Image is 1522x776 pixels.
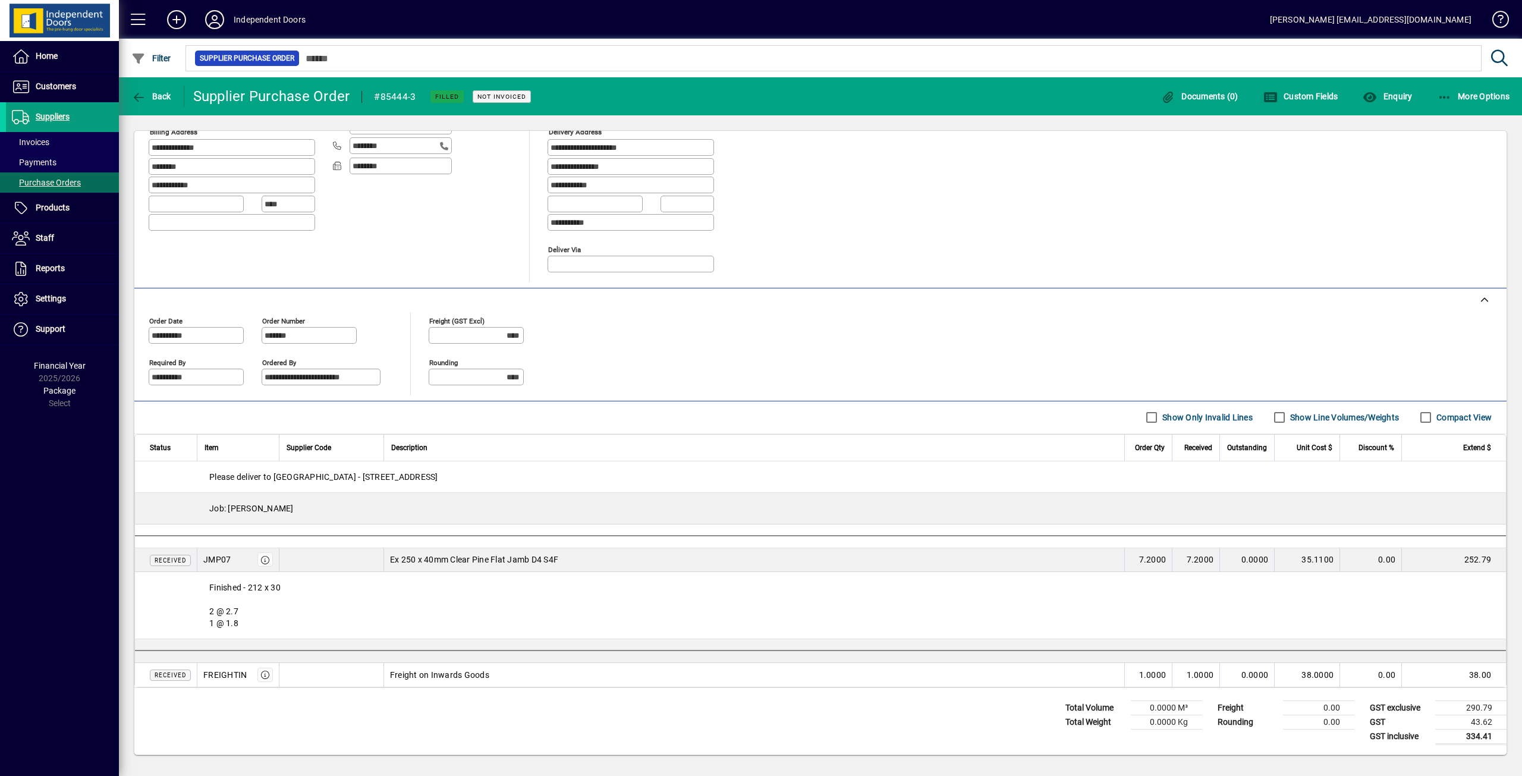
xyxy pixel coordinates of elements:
[299,115,318,134] a: View on map
[6,172,119,193] a: Purchase Orders
[1212,700,1283,715] td: Freight
[1363,92,1412,101] span: Enquiry
[135,572,1506,639] div: Finished - 212 x 30 2 @ 2.7 1 @ 1.8
[1160,411,1253,423] label: Show Only Invalid Lines
[1435,86,1513,107] button: More Options
[155,557,186,564] span: Received
[1438,92,1510,101] span: More Options
[36,112,70,121] span: Suppliers
[1124,548,1172,572] td: 7.2000
[1172,548,1219,572] td: 7.2000
[1435,729,1507,744] td: 334.41
[1463,441,1491,454] span: Extend $
[36,324,65,334] span: Support
[1297,441,1332,454] span: Unit Cost $
[1059,700,1131,715] td: Total Volume
[1401,663,1506,687] td: 38.00
[1364,729,1435,744] td: GST inclusive
[390,669,489,681] span: Freight on Inwards Goods
[1263,92,1338,101] span: Custom Fields
[34,361,86,370] span: Financial Year
[36,263,65,273] span: Reports
[128,86,174,107] button: Back
[1131,715,1202,729] td: 0.0000 Kg
[36,203,70,212] span: Products
[1364,700,1435,715] td: GST exclusive
[1339,663,1401,687] td: 0.00
[390,554,558,565] span: Ex 250 x 40mm Clear Pine Flat Jamb D4 S4F
[149,358,185,366] mat-label: Required by
[1219,663,1274,687] td: 0.0000
[158,9,196,30] button: Add
[131,54,171,63] span: Filter
[36,294,66,303] span: Settings
[262,316,305,325] mat-label: Order number
[6,152,119,172] a: Payments
[435,93,459,100] span: Filled
[36,233,54,243] span: Staff
[119,86,184,107] app-page-header-button: Back
[429,316,485,325] mat-label: Freight (GST excl)
[1288,411,1399,423] label: Show Line Volumes/Weights
[131,92,171,101] span: Back
[6,72,119,102] a: Customers
[1172,663,1219,687] td: 1.0000
[1401,548,1506,572] td: 252.79
[287,441,331,454] span: Supplier Code
[1131,700,1202,715] td: 0.0000 M³
[1283,700,1354,715] td: 0.00
[1360,86,1415,107] button: Enquiry
[1483,2,1507,41] a: Knowledge Base
[1435,700,1507,715] td: 290.79
[205,441,219,454] span: Item
[43,386,76,395] span: Package
[193,87,350,106] div: Supplier Purchase Order
[1158,86,1241,107] button: Documents (0)
[1339,548,1401,572] td: 0.00
[200,52,294,64] span: Supplier Purchase Order
[12,137,49,147] span: Invoices
[477,93,526,100] span: Not Invoiced
[374,87,416,106] div: #85444-3
[1212,715,1283,729] td: Rounding
[135,461,1506,492] div: Please deliver to [GEOGRAPHIC_DATA] - [STREET_ADDRESS]
[1359,441,1394,454] span: Discount %
[128,48,174,69] button: Filter
[12,158,56,167] span: Payments
[234,10,306,29] div: Independent Doors
[1270,10,1471,29] div: [PERSON_NAME] [EMAIL_ADDRESS][DOMAIN_NAME]
[1184,441,1212,454] span: Received
[196,9,234,30] button: Profile
[155,672,186,678] span: Received
[6,315,119,344] a: Support
[391,441,427,454] span: Description
[1161,92,1238,101] span: Documents (0)
[135,493,1506,524] div: Job: [PERSON_NAME]
[1059,715,1131,729] td: Total Weight
[698,115,717,134] a: View on map
[203,669,247,681] div: FREIGHTIN
[6,132,119,152] a: Invoices
[1124,663,1172,687] td: 1.0000
[262,358,296,366] mat-label: Ordered by
[6,193,119,223] a: Products
[1260,86,1341,107] button: Custom Fields
[1219,548,1274,572] td: 0.0000
[1274,663,1339,687] td: 38.0000
[149,316,183,325] mat-label: Order date
[12,178,81,187] span: Purchase Orders
[1274,548,1339,572] td: 35.1100
[6,42,119,71] a: Home
[1227,441,1267,454] span: Outstanding
[6,254,119,284] a: Reports
[6,284,119,314] a: Settings
[548,245,581,253] mat-label: Deliver via
[1364,715,1435,729] td: GST
[6,224,119,253] a: Staff
[1434,411,1492,423] label: Compact View
[1435,715,1507,729] td: 43.62
[1135,441,1165,454] span: Order Qty
[150,441,171,454] span: Status
[429,358,458,366] mat-label: Rounding
[36,51,58,61] span: Home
